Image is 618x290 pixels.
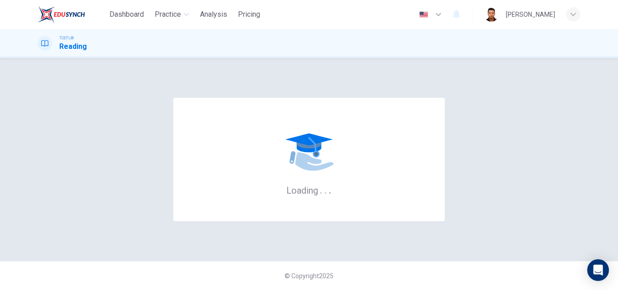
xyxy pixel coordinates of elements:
img: EduSynch logo [38,5,85,24]
span: Pricing [238,9,260,20]
h6: . [319,182,323,197]
span: TOEFL® [59,35,74,41]
span: © Copyright 2025 [285,272,333,280]
button: Pricing [234,6,264,23]
span: Practice [155,9,181,20]
div: Open Intercom Messenger [587,259,609,281]
h6: . [324,182,327,197]
h1: Reading [59,41,87,52]
span: Analysis [200,9,227,20]
span: Dashboard [109,9,144,20]
h6: Loading [286,184,332,196]
h6: . [328,182,332,197]
div: [PERSON_NAME] [506,9,555,20]
button: Dashboard [106,6,147,23]
a: EduSynch logo [38,5,106,24]
button: Analysis [196,6,231,23]
button: Practice [151,6,193,23]
img: en [418,11,429,18]
img: Profile picture [484,7,499,22]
